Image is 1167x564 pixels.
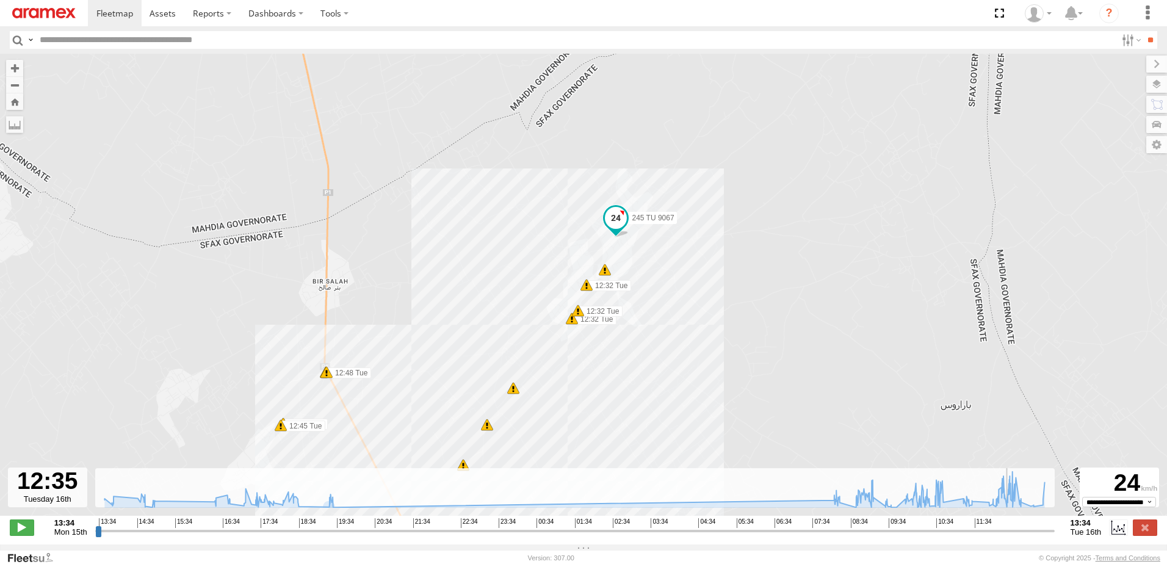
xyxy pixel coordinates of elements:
span: 06:34 [775,518,792,528]
label: Close [1133,519,1157,535]
span: 245 TU 9067 [632,214,674,222]
span: 11:34 [975,518,992,528]
strong: 13:34 [54,518,87,527]
span: 17:34 [261,518,278,528]
span: 04:34 [698,518,715,528]
a: Terms and Conditions [1096,554,1160,562]
label: 12:32 Tue [587,280,631,291]
span: 13:34 [99,518,116,528]
span: 03:34 [651,518,668,528]
span: 05:34 [737,518,754,528]
label: Map Settings [1146,136,1167,153]
span: 23:34 [499,518,516,528]
span: 00:34 [537,518,554,528]
button: Zoom in [6,60,23,76]
label: 12:48 Tue [327,367,371,378]
label: 12:32 Tue [578,306,623,317]
label: 12:45 Tue [283,419,328,430]
div: 5 [457,459,469,471]
span: 19:34 [337,518,354,528]
a: Visit our Website [7,552,63,564]
span: 01:34 [575,518,592,528]
span: Tue 16th Sep 2025 [1071,527,1102,537]
div: 24 [1082,469,1157,497]
label: Search Query [26,31,35,49]
span: 22:34 [461,518,478,528]
label: Measure [6,116,23,133]
div: Montassar Cheffi [1021,4,1056,23]
label: 12:45 Tue [281,421,325,432]
span: 07:34 [812,518,829,528]
span: 09:34 [889,518,906,528]
div: 10 [507,382,519,394]
button: Zoom Home [6,93,23,110]
span: 21:34 [413,518,430,528]
div: Version: 307.00 [528,554,574,562]
span: Mon 15th Sep 2025 [54,527,87,537]
img: aramex-logo.svg [12,8,76,18]
span: 14:34 [137,518,154,528]
span: 15:34 [175,518,192,528]
span: 16:34 [223,518,240,528]
span: 02:34 [613,518,630,528]
i: ? [1099,4,1119,23]
div: 5 [599,264,611,276]
strong: 13:34 [1071,518,1102,527]
label: Search Filter Options [1117,31,1143,49]
div: 6 [481,419,493,431]
button: Zoom out [6,76,23,93]
span: 08:34 [851,518,868,528]
span: 20:34 [375,518,392,528]
span: 10:34 [936,518,953,528]
label: Play/Stop [10,519,34,535]
span: 18:34 [299,518,316,528]
div: © Copyright 2025 - [1039,554,1160,562]
label: 12:32 Tue [572,314,616,325]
